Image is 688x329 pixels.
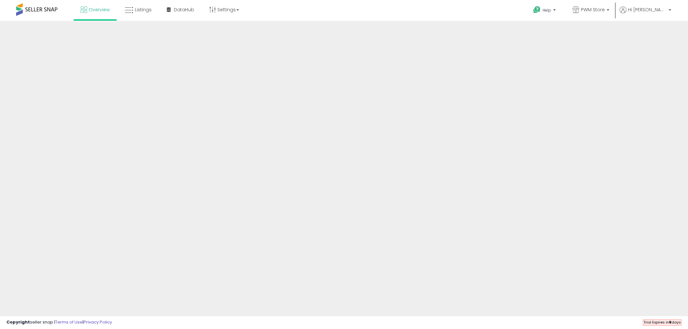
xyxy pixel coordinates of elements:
[528,1,562,21] a: Help
[581,6,605,13] span: PWM Store
[620,6,671,21] a: Hi [PERSON_NAME]
[533,6,541,14] i: Get Help
[89,6,110,13] span: Overview
[174,6,194,13] span: DataHub
[135,6,152,13] span: Listings
[543,7,551,13] span: Help
[628,6,667,13] span: Hi [PERSON_NAME]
